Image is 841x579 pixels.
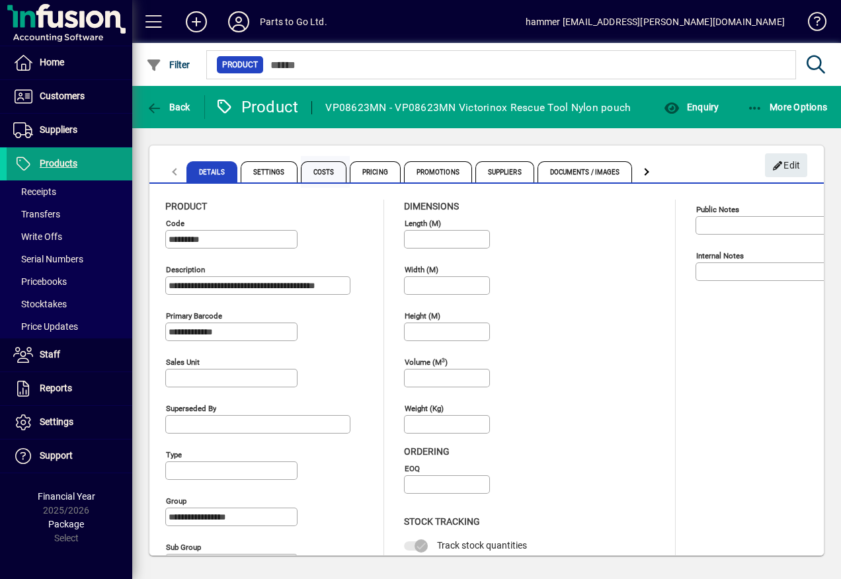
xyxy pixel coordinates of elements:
span: Stocktakes [13,299,67,309]
span: Promotions [404,161,472,182]
span: Suppliers [40,124,77,135]
span: Edit [772,155,801,176]
span: Package [48,519,84,529]
mat-label: Code [166,219,184,228]
a: Settings [7,406,132,439]
span: Documents / Images [538,161,633,182]
mat-label: Group [166,496,186,506]
span: Dimensions [404,201,459,212]
span: Price Updates [13,321,78,332]
span: Details [186,161,237,182]
span: Support [40,450,73,461]
a: Knowledge Base [798,3,824,46]
div: Parts to Go Ltd. [260,11,327,32]
span: Settings [40,416,73,427]
span: Product [222,58,258,71]
a: Write Offs [7,225,132,248]
a: Staff [7,338,132,371]
a: Support [7,440,132,473]
button: Back [143,95,194,119]
mat-label: Public Notes [696,205,739,214]
a: Serial Numbers [7,248,132,270]
button: Filter [143,53,194,77]
mat-label: Type [166,450,182,459]
a: Transfers [7,203,132,225]
a: Stocktakes [7,293,132,315]
span: Reports [40,383,72,393]
span: Settings [241,161,298,182]
button: Add [175,10,218,34]
span: Costs [301,161,347,182]
button: More Options [744,95,831,119]
mat-label: Primary barcode [166,311,222,321]
a: Reports [7,372,132,405]
span: Receipts [13,186,56,197]
a: Customers [7,80,132,113]
span: Customers [40,91,85,101]
mat-label: Weight (Kg) [405,404,444,413]
mat-label: Volume (m ) [405,358,448,367]
span: Home [40,57,64,67]
span: Product [165,201,207,212]
div: VP08623MN - VP08623MN Victorinox Rescue Tool Nylon pouch [325,97,631,118]
mat-label: Sub group [166,543,201,552]
span: Filter [146,59,190,70]
mat-label: Description [166,265,205,274]
mat-label: EOQ [405,464,420,473]
div: hammer [EMAIL_ADDRESS][PERSON_NAME][DOMAIN_NAME] [526,11,785,32]
span: Track stock quantities [437,540,527,551]
span: Enquiry [664,102,719,112]
mat-label: Length (m) [405,219,441,228]
span: Pricebooks [13,276,67,287]
span: More Options [747,102,828,112]
a: Home [7,46,132,79]
mat-label: Sales unit [166,358,200,367]
a: Pricebooks [7,270,132,293]
span: Write Offs [13,231,62,242]
span: Serial Numbers [13,254,83,264]
mat-label: Width (m) [405,265,438,274]
span: Stock Tracking [404,516,480,527]
span: Staff [40,349,60,360]
button: Edit [765,153,807,177]
mat-label: Height (m) [405,311,440,321]
mat-label: Superseded by [166,404,216,413]
a: Receipts [7,180,132,203]
a: Price Updates [7,315,132,338]
span: Ordering [404,446,450,457]
span: Suppliers [475,161,534,182]
span: Financial Year [38,491,95,502]
button: Enquiry [661,95,722,119]
span: Transfers [13,209,60,219]
button: Profile [218,10,260,34]
div: Product [215,96,299,118]
span: Back [146,102,190,112]
mat-label: Internal Notes [696,251,744,260]
sup: 3 [442,356,445,363]
span: Products [40,158,77,169]
a: Suppliers [7,114,132,147]
app-page-header-button: Back [132,95,205,119]
span: Pricing [350,161,401,182]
